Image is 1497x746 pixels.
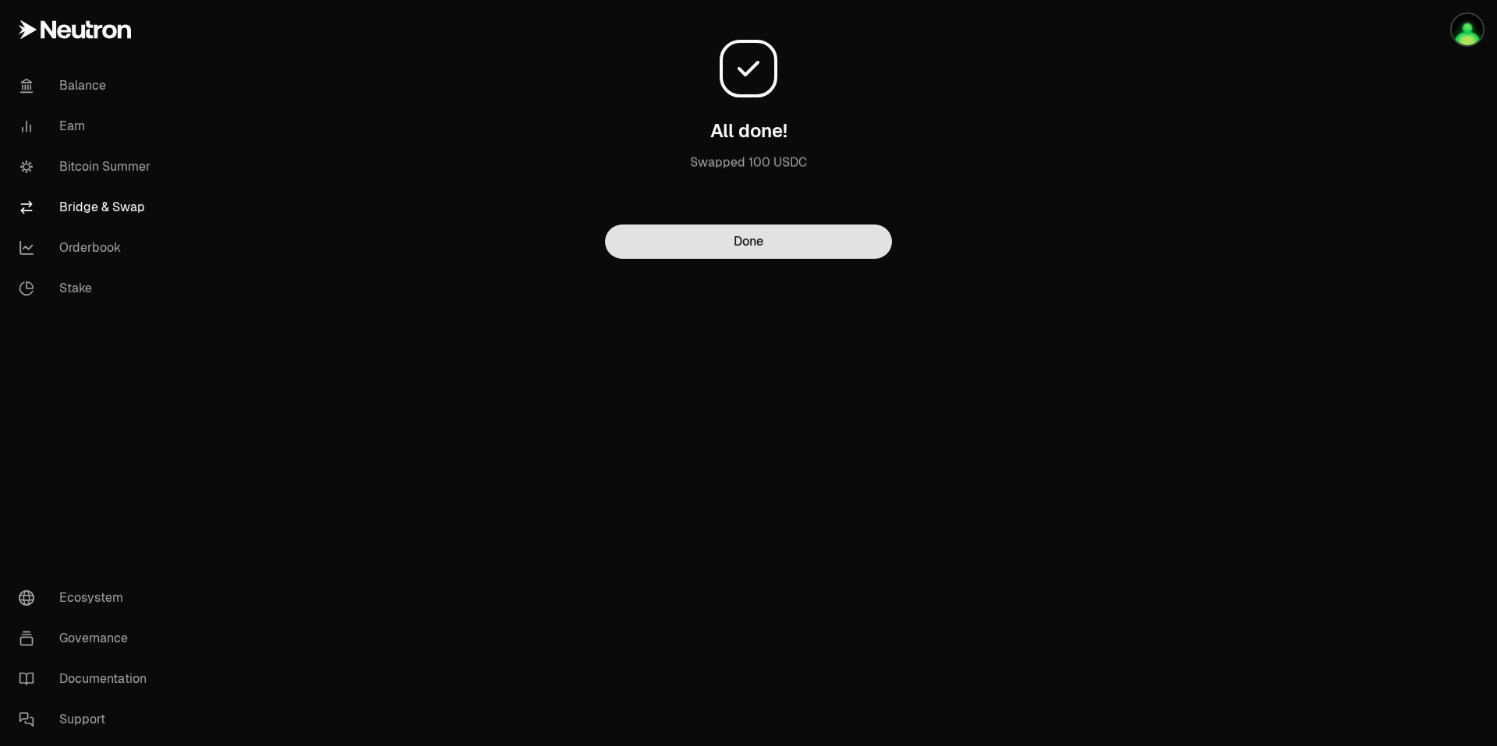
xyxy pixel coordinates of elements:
[6,228,168,268] a: Orderbook
[6,65,168,106] a: Balance
[6,578,168,618] a: Ecosystem
[6,187,168,228] a: Bridge & Swap
[6,268,168,309] a: Stake
[710,118,787,143] h3: All done!
[6,618,168,659] a: Governance
[605,154,892,191] p: Swapped 100 USDC
[605,225,892,259] button: Done
[6,659,168,699] a: Documentation
[6,699,168,740] a: Support
[6,147,168,187] a: Bitcoin Summer
[6,106,168,147] a: Earn
[1452,14,1483,45] img: SparcoGx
